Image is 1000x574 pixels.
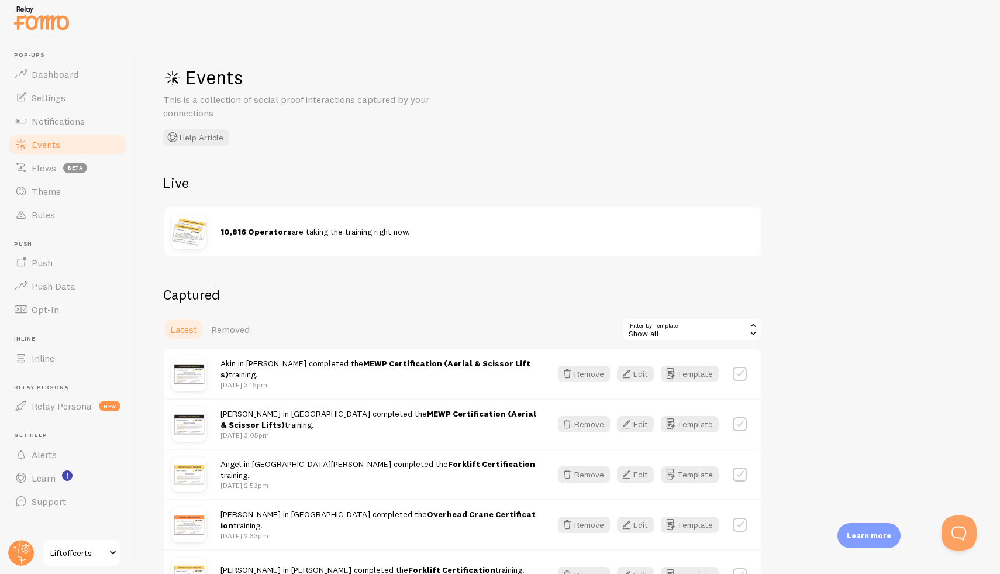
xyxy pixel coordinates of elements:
strong: MEWP Certification (Aerial & Scissor Lifts) [220,408,536,430]
a: Relay Persona new [7,394,127,418]
img: MEWP_Certification.png [171,356,206,391]
span: Push [14,240,127,248]
span: Notifications [32,115,85,127]
img: hPJvmKj7RHSeXfrNrmAW [171,214,206,249]
p: Learn more [847,530,891,541]
a: Alerts [7,443,127,466]
a: Push [7,251,127,274]
div: Show all [622,318,762,341]
a: Edit [617,517,661,533]
img: Forklift_Certification_license.png [171,457,206,492]
span: Angel in [GEOGRAPHIC_DATA][PERSON_NAME] completed the training. [220,459,535,480]
span: Push [32,257,53,269]
a: Notifications [7,109,127,133]
button: Edit [617,466,654,483]
span: Events [32,139,60,150]
button: Help Article [163,129,229,146]
span: Pop-ups [14,51,127,59]
span: Inline [14,335,127,343]
span: Support [32,496,66,507]
button: Edit [617,416,654,432]
span: Inline [32,352,54,364]
span: Get Help [14,432,127,439]
strong: MEWP Certification (Aerial & Scissor Lifts) [220,358,530,380]
span: [PERSON_NAME] in [GEOGRAPHIC_DATA] completed the training. [220,509,536,531]
a: Removed [204,318,257,341]
span: Settings [32,92,65,104]
button: Remove [558,416,610,432]
a: Theme [7,180,127,203]
h1: Events [163,66,514,90]
a: Latest [163,318,204,341]
span: Rules [32,209,55,221]
h2: Live [163,174,762,192]
button: Template [661,517,719,533]
span: Flows [32,162,56,174]
a: Support [7,490,127,513]
span: new [99,401,120,411]
span: Alerts [32,449,57,460]
div: Learn more [837,523,901,548]
a: Push Data [7,274,127,298]
span: Relay Persona [14,384,127,391]
p: [DATE] 3:05pm [220,430,537,440]
span: Push Data [32,280,75,292]
a: Edit [617,416,661,432]
button: Template [661,366,719,382]
p: [DATE] 2:53pm [220,480,537,490]
img: MEWP_Certification.png [171,407,206,442]
a: Rules [7,203,127,226]
span: Theme [32,185,61,197]
p: This is a collection of social proof interactions captured by your connections [163,93,444,120]
button: Remove [558,366,610,382]
a: Edit [617,466,661,483]
a: Settings [7,86,127,109]
span: Relay Persona [32,400,92,412]
span: beta [63,163,87,173]
button: Edit [617,517,654,533]
iframe: Help Scout Beacon - Open [942,515,977,551]
span: are taking the training right now. [220,226,410,237]
img: Overhead_Crane_Certification.png [171,507,206,542]
img: fomo-relay-logo-orange.svg [12,3,71,33]
a: Flows beta [7,156,127,180]
span: Dashboard [32,68,78,80]
span: Akin in [PERSON_NAME] completed the training. [220,358,530,380]
a: Dashboard [7,63,127,86]
span: Learn [32,472,56,484]
strong: 10,816 Operators [220,226,292,237]
a: Inline [7,346,127,370]
span: Opt-In [32,304,59,315]
span: [PERSON_NAME] in [GEOGRAPHIC_DATA] completed the training. [220,408,536,430]
a: Opt-In [7,298,127,321]
button: Edit [617,366,654,382]
span: Removed [211,324,250,335]
a: Edit [617,366,661,382]
button: Remove [558,517,610,533]
span: Latest [170,324,197,335]
button: Template [661,416,719,432]
svg: <p>Watch New Feature Tutorials!</p> [62,470,73,481]
a: Liftoffcerts [42,539,121,567]
strong: Overhead Crane Certification [220,509,536,531]
p: [DATE] 2:33pm [220,531,537,541]
strong: Forklift Certification [448,459,535,469]
button: Template [661,466,719,483]
a: Learn [7,466,127,490]
span: Liftoffcerts [50,546,106,560]
h2: Captured [163,286,762,304]
button: Remove [558,466,610,483]
p: [DATE] 3:16pm [220,380,537,390]
a: Events [7,133,127,156]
